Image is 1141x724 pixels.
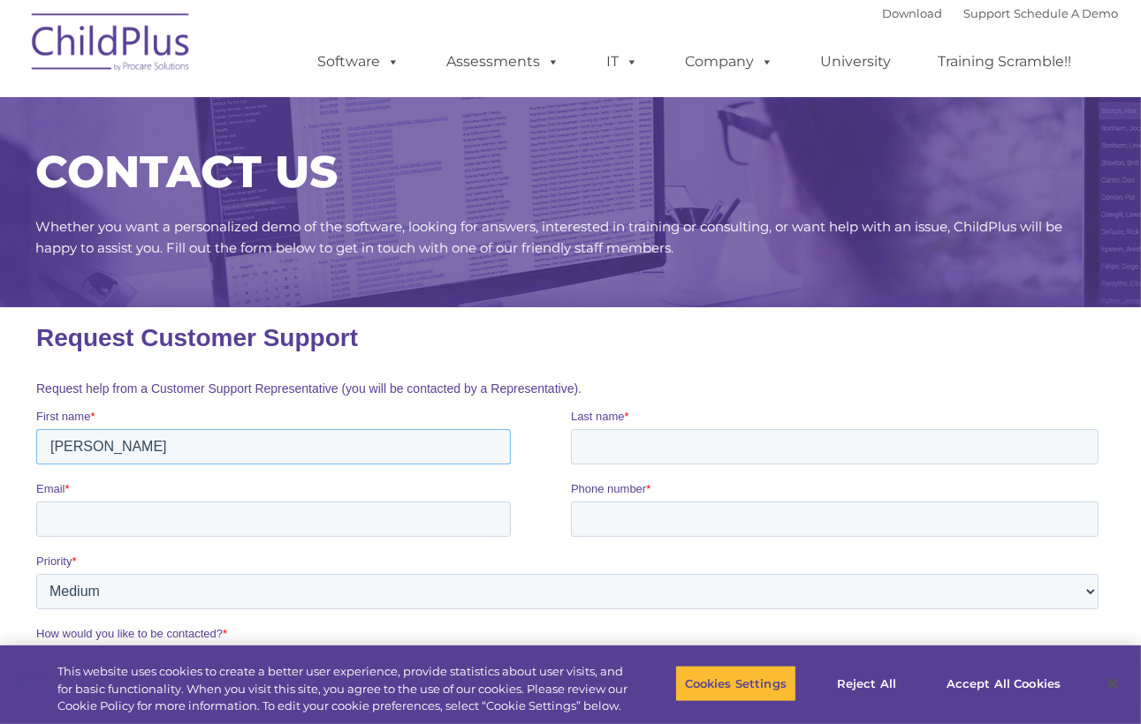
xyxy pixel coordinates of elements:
[811,665,922,702] button: Reject All
[430,44,578,79] a: Assessments
[803,44,909,79] a: University
[675,665,796,702] button: Cookies Settings
[937,665,1070,702] button: Accept All Cookies
[590,44,657,79] a: IT
[1093,664,1132,703] button: Close
[57,663,628,715] div: This website uses cookies to create a better user experience, provide statistics about user visit...
[883,6,943,20] a: Download
[668,44,792,79] a: Company
[964,6,1011,20] a: Support
[36,218,1063,256] span: Whether you want a personalized demo of the software, looking for answers, interested in training...
[883,6,1119,20] font: |
[921,44,1090,79] a: Training Scramble!!
[23,1,200,89] img: ChildPlus by Procare Solutions
[36,145,338,199] span: CONTACT US
[300,44,418,79] a: Software
[1015,6,1119,20] a: Schedule A Demo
